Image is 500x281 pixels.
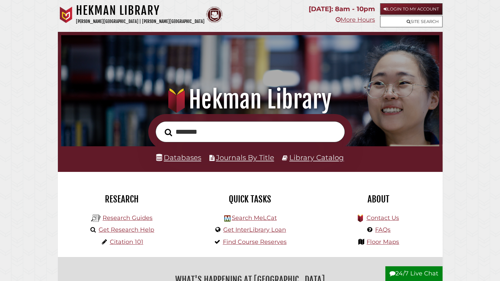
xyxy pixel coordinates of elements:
a: Get InterLibrary Loan [223,226,286,233]
button: Search [161,127,176,138]
p: [PERSON_NAME][GEOGRAPHIC_DATA] | [PERSON_NAME][GEOGRAPHIC_DATA] [76,18,204,25]
h2: Quick Tasks [191,194,309,205]
a: Library Catalog [289,153,344,162]
img: Calvin University [58,7,74,23]
a: FAQs [375,226,391,233]
img: Hekman Library Logo [91,213,101,223]
a: Login to My Account [380,3,442,15]
a: Databases [156,153,201,162]
h2: About [319,194,438,205]
a: Site Search [380,16,442,27]
a: Get Research Help [99,226,154,233]
a: Citation 101 [110,238,143,246]
a: Contact Us [366,214,399,222]
h1: Hekman Library [68,85,431,114]
h2: Research [63,194,181,205]
a: Find Course Reserves [223,238,287,246]
img: Calvin Theological Seminary [206,7,223,23]
a: Search MeLCat [231,214,276,222]
a: Journals By Title [216,153,274,162]
img: Hekman Library Logo [224,215,230,222]
a: Floor Maps [367,238,399,246]
p: [DATE]: 8am - 10pm [308,3,375,15]
i: Search [165,128,172,136]
h1: Hekman Library [76,3,204,18]
a: Research Guides [103,214,153,222]
a: More Hours [335,16,375,23]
